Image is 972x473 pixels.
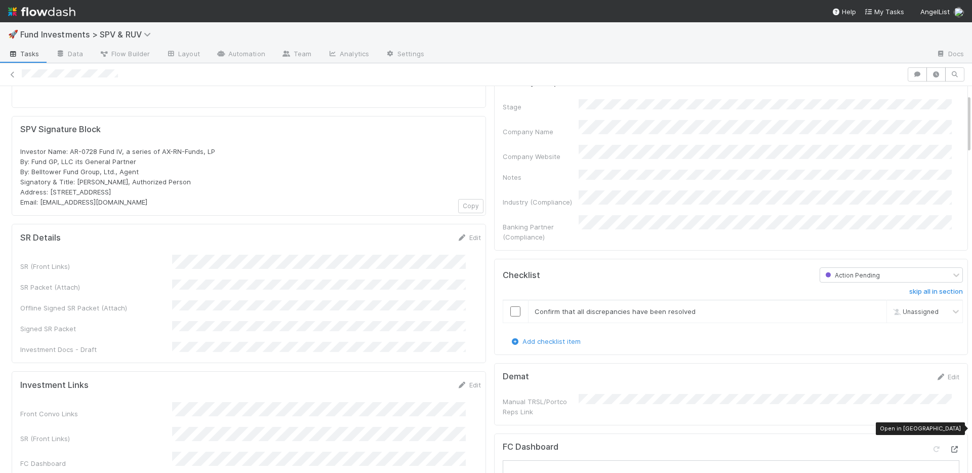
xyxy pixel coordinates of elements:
div: Help [832,7,856,17]
span: 🚀 [8,30,18,38]
h6: skip all in section [909,288,963,296]
a: Add checklist item [510,337,581,345]
a: Flow Builder [91,47,158,63]
h5: Checklist [503,270,540,281]
h5: FC Dashboard [503,442,558,452]
span: Fund Investments > SPV & RUV [20,29,156,40]
div: Offline Signed SR Packet (Attach) [20,303,172,313]
a: Team [273,47,319,63]
span: Flow Builder [99,49,150,59]
span: Tasks [8,49,39,59]
a: Settings [377,47,432,63]
h5: Investment Links [20,380,89,390]
a: My Tasks [864,7,904,17]
a: Data [48,47,91,63]
div: Investment Docs - Draft [20,344,172,354]
img: logo-inverted-e16ddd16eac7371096b0.svg [8,3,75,20]
span: Action Pending [823,271,880,279]
a: Edit [457,233,481,242]
div: Industry (Compliance) [503,197,579,207]
div: SR Packet (Attach) [20,282,172,292]
span: Unassigned [890,308,939,316]
div: Stage [503,102,579,112]
div: Front Convo Links [20,409,172,419]
a: Analytics [319,47,377,63]
a: skip all in section [909,288,963,300]
span: AngelList [920,8,950,16]
div: Banking Partner (Compliance) [503,222,579,242]
img: avatar_ddac2f35-6c49-494a-9355-db49d32eca49.png [954,7,964,17]
h5: SPV Signature Block [20,125,477,135]
a: Layout [158,47,208,63]
div: Company Name [503,127,579,137]
a: Edit [936,373,959,381]
div: Signed SR Packet [20,324,172,334]
span: Confirm that all discrepancies have been resolved [535,307,696,316]
a: Edit [457,381,481,389]
h5: SR Details [20,233,61,243]
div: SR (Front Links) [20,433,172,444]
div: Notes [503,172,579,182]
h5: Demat [503,372,529,382]
div: FC Dashboard [20,458,172,468]
button: Copy [458,199,483,213]
span: Investor Name: AR-0728 Fund IV, a series of AX-RN-Funds, LP By: Fund GP, LLC its General Partner ... [20,147,215,206]
a: Docs [928,47,972,63]
span: My Tasks [864,8,904,16]
div: Company Website [503,151,579,162]
div: Manual TRSL/Portco Reps Link [503,397,579,417]
a: Automation [208,47,273,63]
div: SR (Front Links) [20,261,172,271]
